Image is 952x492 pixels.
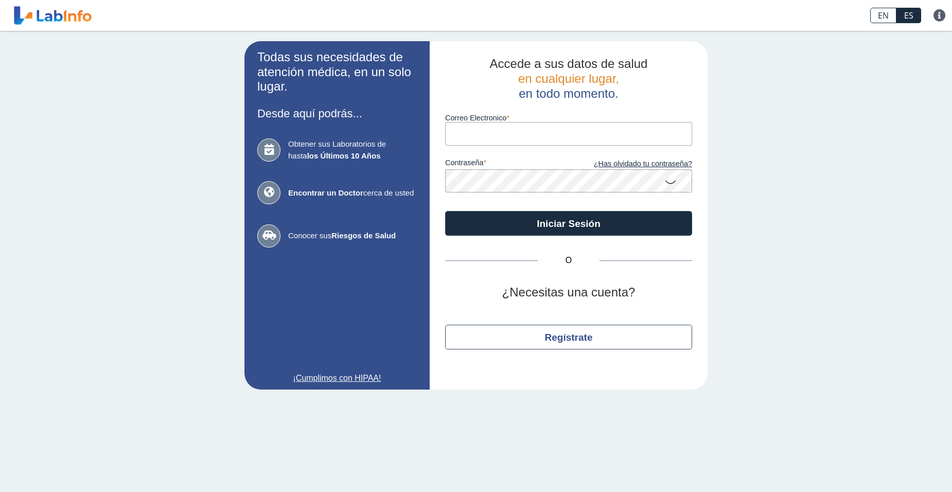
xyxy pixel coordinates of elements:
span: en cualquier lugar, [518,72,619,85]
span: Accede a sus datos de salud [490,57,648,71]
a: EN [870,8,896,23]
b: Riesgos de Salud [331,231,396,240]
h3: Desde aquí podrás... [257,107,417,120]
span: Conocer sus [288,230,417,242]
span: en todo momento. [519,86,618,100]
label: contraseña [445,159,569,170]
span: Obtener sus Laboratorios de hasta [288,138,417,162]
a: ES [896,8,921,23]
b: los Últimos 10 Años [307,151,381,160]
button: Iniciar Sesión [445,211,692,236]
span: cerca de usted [288,187,417,199]
label: Correo Electronico [445,114,692,122]
b: Encontrar un Doctor [288,188,363,197]
button: Regístrate [445,325,692,349]
a: ¡Cumplimos con HIPAA! [257,372,417,384]
h2: ¿Necesitas una cuenta? [445,285,692,300]
h2: Todas sus necesidades de atención médica, en un solo lugar. [257,50,417,94]
a: ¿Has olvidado tu contraseña? [569,159,692,170]
span: O [538,254,600,267]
